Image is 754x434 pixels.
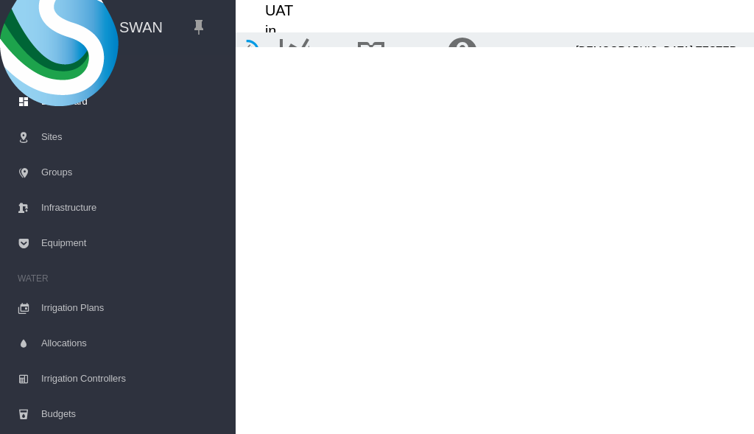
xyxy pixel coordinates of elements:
[190,18,208,36] md-icon: icon-pin
[18,267,224,290] span: WATER
[353,43,389,60] md-icon: Search the knowledge base
[445,43,480,60] md-icon: Click here for help
[41,190,224,225] span: Infrastructure
[435,65,465,94] button: icon-menu-down
[41,155,224,190] span: Groups
[41,119,224,155] span: Sites
[41,290,224,326] span: Irrigation Plans
[441,71,459,88] md-icon: icon-menu-down
[240,37,252,66] button: icon-bell-ring
[119,17,163,38] span: SWAN
[277,43,312,60] md-icon: Go to the Data Hub
[41,396,224,432] span: Budgets
[246,43,264,60] md-icon: icon-bell-ring
[41,225,224,261] span: Equipment
[41,326,224,361] span: Allocations
[265,65,469,94] div: Filter by Group: - not filtered -
[576,37,737,63] div: [DEMOGRAPHIC_DATA] Tester
[41,361,224,396] span: Irrigation Controllers
[269,37,299,66] button: icon-menu-down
